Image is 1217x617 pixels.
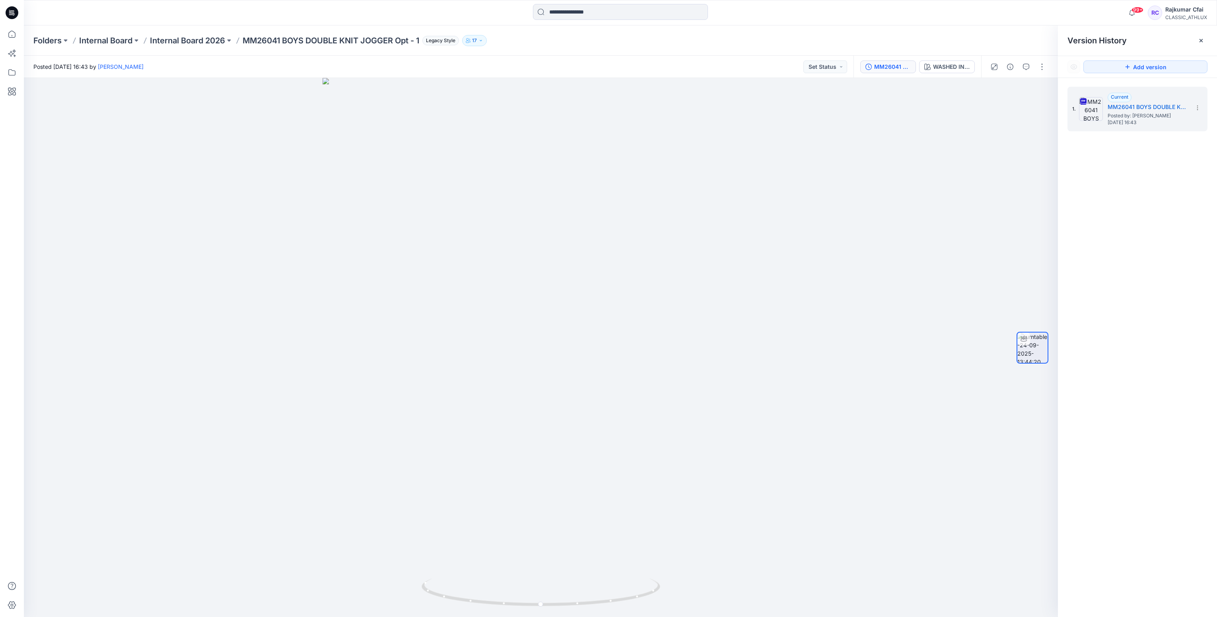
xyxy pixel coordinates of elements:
a: [PERSON_NAME] [98,63,144,70]
span: 1. [1072,105,1076,113]
button: 17 [462,35,487,46]
a: Internal Board [79,35,132,46]
button: MM26041 BOYS DOUBLE KNIT JOGGER Opt - 1 [860,60,916,73]
div: WASHED INDIGO [933,62,970,71]
span: 99+ [1131,7,1143,13]
span: Legacy Style [422,36,459,45]
div: Rajkumar Cfai [1165,5,1207,14]
p: 17 [472,36,477,45]
span: Current [1111,94,1128,100]
div: RC [1148,6,1162,20]
button: Show Hidden Versions [1067,60,1080,73]
button: Close [1198,37,1204,44]
button: WASHED INDIGO [919,60,975,73]
button: Legacy Style [419,35,459,46]
span: Posted [DATE] 16:43 by [33,62,144,71]
a: Internal Board 2026 [150,35,225,46]
span: [DATE] 16:43 [1108,120,1187,125]
div: CLASSIC_ATHLUX [1165,14,1207,20]
span: Version History [1067,36,1127,45]
button: Add version [1083,60,1207,73]
h5: MM26041 BOYS DOUBLE KNIT JOGGER Opt - 1 [1108,102,1187,112]
div: MM26041 BOYS DOUBLE KNIT JOGGER Opt - 1 [874,62,911,71]
a: Folders [33,35,62,46]
img: turntable-24-09-2025-13:44:20 [1017,333,1048,363]
button: Details [1004,60,1017,73]
p: MM26041 BOYS DOUBLE KNIT JOGGER Opt - 1 [243,35,419,46]
span: Posted by: Sujitha Mathavan [1108,112,1187,120]
img: MM26041 BOYS DOUBLE KNIT JOGGER Opt - 1 [1079,97,1103,121]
